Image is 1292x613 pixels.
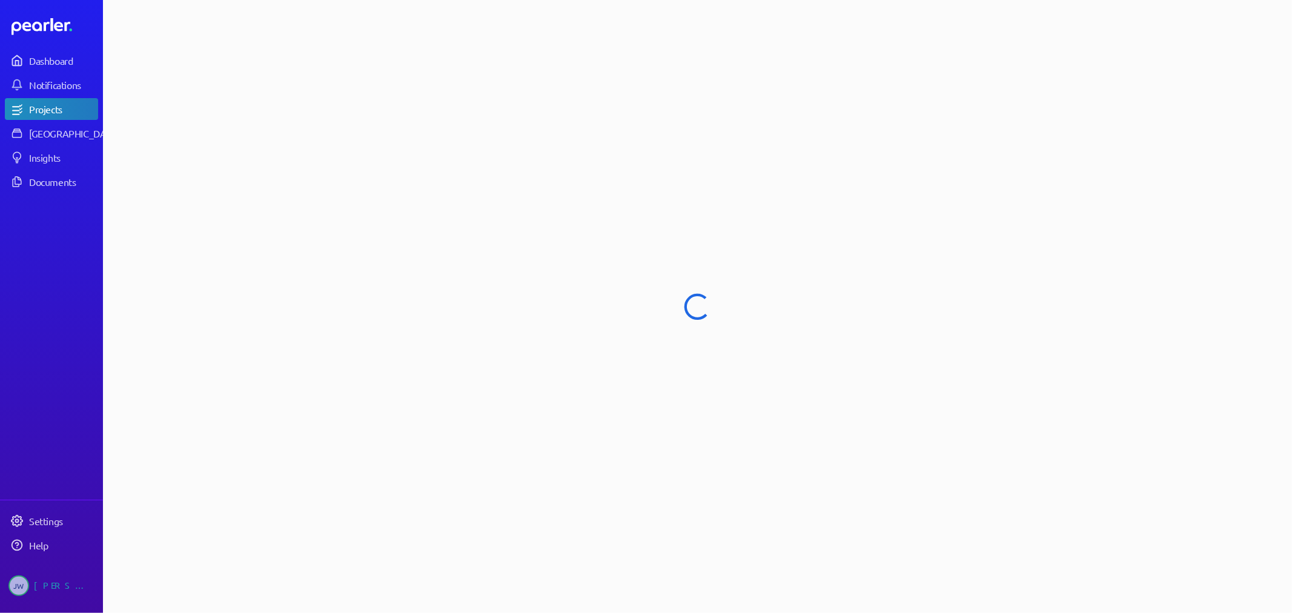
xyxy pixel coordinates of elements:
[29,515,97,527] div: Settings
[5,122,98,144] a: [GEOGRAPHIC_DATA]
[29,103,97,115] div: Projects
[34,575,94,596] div: [PERSON_NAME]
[5,147,98,168] a: Insights
[5,50,98,71] a: Dashboard
[8,575,29,596] span: Jeremy Williams
[5,74,98,96] a: Notifications
[29,151,97,164] div: Insights
[5,534,98,556] a: Help
[5,510,98,532] a: Settings
[29,176,97,188] div: Documents
[29,79,97,91] div: Notifications
[12,18,98,35] a: Dashboard
[5,98,98,120] a: Projects
[5,571,98,601] a: JW[PERSON_NAME]
[29,539,97,551] div: Help
[29,127,119,139] div: [GEOGRAPHIC_DATA]
[5,171,98,193] a: Documents
[29,55,97,67] div: Dashboard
